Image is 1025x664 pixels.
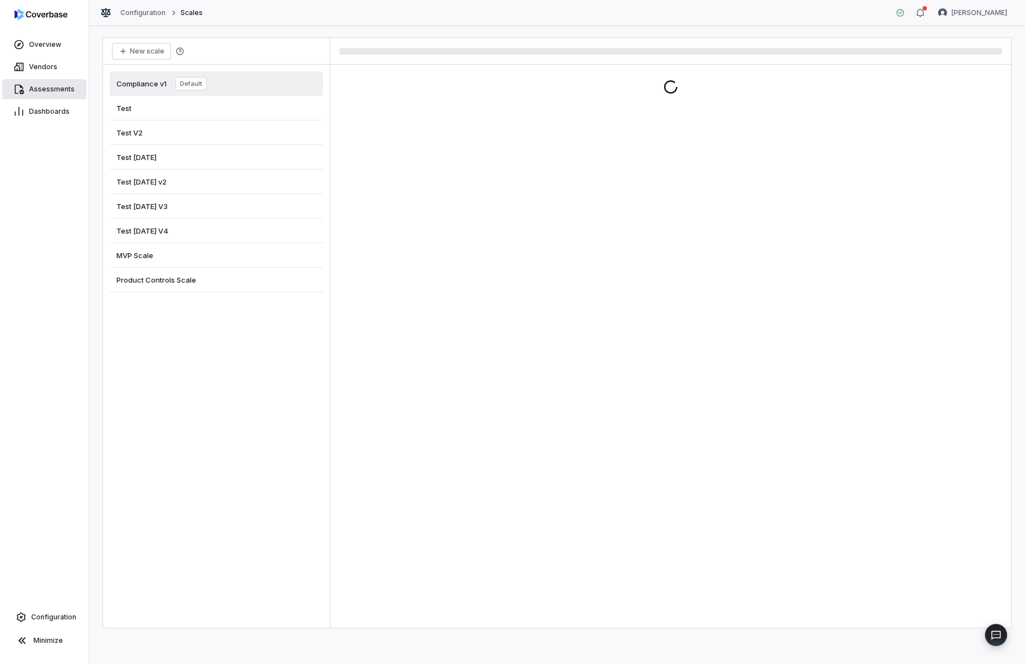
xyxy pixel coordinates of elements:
[4,629,84,652] button: Minimize
[2,57,86,77] a: Vendors
[110,219,323,243] a: Test [DATE] V4
[116,201,168,211] span: Test [DATE] V3
[110,243,323,268] a: MVP Scale
[110,145,323,169] a: Test [DATE]
[110,268,323,292] a: Product Controls Scale
[110,71,323,96] a: Compliance v1Default
[931,4,1014,21] button: Tomo Majima avatar[PERSON_NAME]
[31,613,76,622] span: Configuration
[14,9,67,20] img: logo-D7KZi-bG.svg
[33,636,63,645] span: Minimize
[180,8,203,17] span: Scales
[29,107,70,116] span: Dashboards
[2,101,86,122] a: Dashboards
[116,275,196,285] span: Product Controls Scale
[110,194,323,219] a: Test [DATE] V3
[29,62,57,71] span: Vendors
[29,85,75,94] span: Assessments
[4,607,84,627] a: Configuration
[116,152,157,162] span: Test [DATE]
[116,226,168,236] span: Test [DATE] V4
[116,79,167,89] span: Compliance v1
[116,128,143,138] span: Test V2
[116,103,131,113] span: Test
[116,177,167,187] span: Test [DATE] v2
[29,40,61,49] span: Overview
[2,35,86,55] a: Overview
[175,77,207,90] span: Default
[120,8,166,17] a: Configuration
[951,8,1007,17] span: [PERSON_NAME]
[110,96,323,120] a: Test
[938,8,947,17] img: Tomo Majima avatar
[112,43,171,60] button: New scale
[110,120,323,145] a: Test V2
[116,250,153,260] span: MVP Scale
[2,79,86,99] a: Assessments
[110,169,323,194] a: Test [DATE] v2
